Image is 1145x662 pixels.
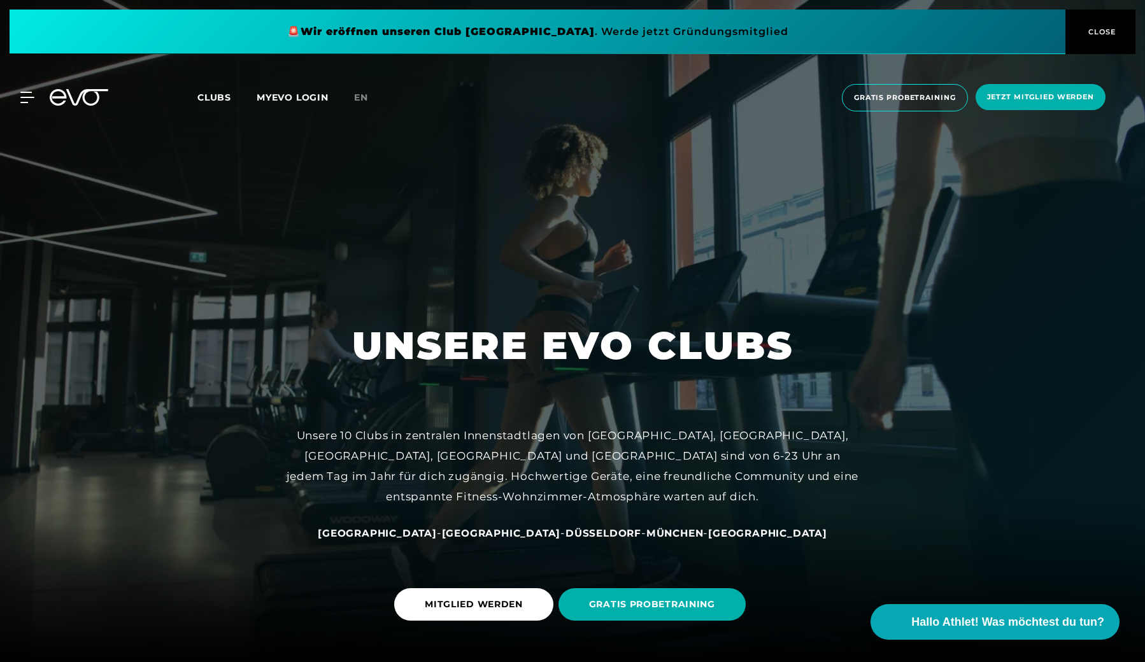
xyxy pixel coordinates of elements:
h1: UNSERE EVO CLUBS [352,321,793,370]
a: Jetzt Mitglied werden [972,84,1109,111]
span: Hallo Athlet! Was möchtest du tun? [911,614,1104,631]
a: [GEOGRAPHIC_DATA] [442,526,561,539]
button: CLOSE [1065,10,1135,54]
span: MITGLIED WERDEN [425,598,523,611]
span: CLOSE [1085,26,1116,38]
span: Gratis Probetraining [854,92,956,103]
a: München [646,526,704,539]
span: en [354,92,368,103]
button: Hallo Athlet! Was möchtest du tun? [871,604,1120,640]
div: Unsere 10 Clubs in zentralen Innenstadtlagen von [GEOGRAPHIC_DATA], [GEOGRAPHIC_DATA], [GEOGRAPHI... [286,425,859,507]
div: - - - - [286,523,859,543]
a: Clubs [197,91,257,103]
a: Gratis Probetraining [838,84,972,111]
span: Jetzt Mitglied werden [987,92,1094,102]
span: GRATIS PROBETRAINING [589,598,715,611]
a: GRATIS PROBETRAINING [558,579,751,630]
a: MITGLIED WERDEN [394,579,558,630]
a: [GEOGRAPHIC_DATA] [708,526,827,539]
a: MYEVO LOGIN [257,92,329,103]
a: Düsseldorf [565,526,641,539]
a: en [354,90,383,105]
span: Clubs [197,92,231,103]
a: [GEOGRAPHIC_DATA] [318,526,437,539]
